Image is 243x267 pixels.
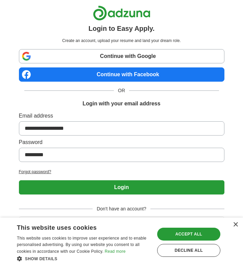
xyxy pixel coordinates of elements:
[19,138,224,146] label: Password
[17,236,146,254] span: This website uses cookies to improve user experience and to enable personalised advertising. By u...
[233,222,238,227] div: Close
[157,244,220,257] div: Decline all
[89,23,155,34] h1: Login to Easy Apply.
[82,100,160,108] h1: Login with your email address
[19,112,224,120] label: Email address
[93,5,150,21] img: Adzuna logo
[114,87,129,94] span: OR
[17,255,151,262] div: Show details
[105,249,126,254] a: Read more, opens a new window
[19,217,224,231] button: Create account
[93,205,150,212] span: Don't have an account?
[19,180,224,194] button: Login
[25,256,57,261] span: Show details
[17,222,134,232] div: This website uses cookies
[19,67,224,82] a: Continue with Facebook
[20,38,223,44] p: Create an account, upload your resume and land your dream role.
[19,169,224,175] a: Forgot password?
[157,228,220,241] div: Accept all
[19,49,224,63] a: Continue with Google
